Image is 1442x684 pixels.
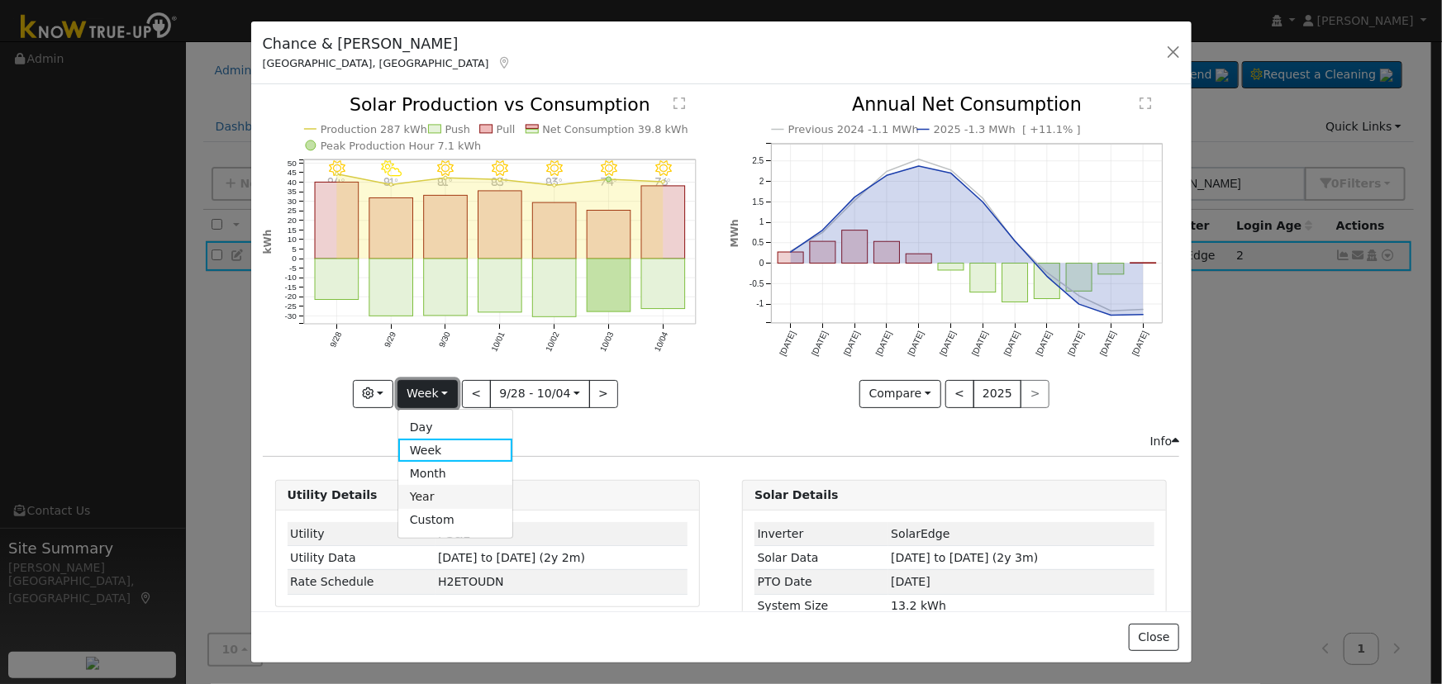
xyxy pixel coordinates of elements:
rect: onclick="" [369,198,413,259]
text: 15 [287,226,297,235]
td: Rate Schedule [288,570,435,594]
rect: onclick="" [842,230,868,264]
text: -10 [284,273,297,283]
text: 1.5 [752,197,764,207]
text: 20 [287,216,297,226]
text: Production 287 kWh [321,123,427,135]
span: [DATE] to [DATE] (2y 2m) [438,551,585,564]
text: Push [445,123,469,135]
circle: onclick="" [1108,312,1115,319]
a: Day [398,416,513,439]
text: Pull [497,123,516,135]
circle: onclick="" [444,177,447,180]
circle: onclick="" [852,197,859,204]
td: Solar Data [754,546,888,570]
text: 10 [287,235,297,245]
circle: onclick="" [1140,311,1147,318]
text: -30 [284,311,297,321]
button: Week [397,380,458,408]
span: ID: 13039901, authorized: 09/10/23 [438,527,470,540]
span: ID: 3902464, authorized: 09/10/23 [891,527,949,540]
span: 13.2 kWh [891,599,946,612]
circle: onclick="" [553,184,556,188]
text: [DATE] [1099,330,1119,358]
button: > [589,380,618,408]
rect: onclick="" [478,259,521,313]
circle: onclick="" [852,194,859,201]
text: Previous 2024 -1.1 MWh [788,124,919,136]
text: MWh [729,220,740,248]
circle: onclick="" [1076,293,1083,300]
rect: onclick="" [587,259,631,312]
button: < [945,380,974,408]
rect: onclick="" [778,253,803,264]
td: PTO Date [754,570,888,594]
rect: onclick="" [424,259,468,316]
p: 83° [485,177,514,186]
text: Net Consumption 39.8 kWh [542,123,688,135]
circle: onclick="" [607,177,612,182]
text: 10/02 [544,330,561,354]
text: 40 [287,178,297,187]
button: Close [1129,624,1179,652]
text: 0 [759,259,764,268]
i: 10/04 - Clear [655,161,672,178]
span: [DATE] [891,575,930,588]
text: [DATE] [1067,330,1087,358]
p: 76° [649,177,678,186]
td: Utility Data [288,546,435,570]
circle: onclick="" [980,199,987,206]
a: Week [398,439,513,462]
text: 1 [759,218,764,227]
circle: onclick="" [1076,302,1083,308]
circle: onclick="" [916,156,922,163]
text: 9/29 [383,330,397,349]
p: 81° [376,177,405,186]
text: -5 [289,264,297,273]
text: -1 [757,300,764,309]
circle: onclick="" [661,180,664,183]
text: [DATE] [939,330,959,358]
a: Year [398,485,513,508]
circle: onclick="" [788,249,794,255]
text: [DATE] [874,330,894,358]
p: 81° [431,177,459,186]
circle: onclick="" [980,195,987,202]
circle: onclick="" [883,173,890,179]
text: 50 [287,159,297,168]
rect: onclick="" [907,254,932,264]
circle: onclick="" [1012,238,1019,245]
text: Solar Production vs Consumption [350,94,650,115]
circle: onclick="" [1140,306,1147,313]
text: 30 [287,197,297,206]
text: [DATE] [907,330,926,358]
rect: onclick="" [1002,264,1028,302]
text: -15 [284,283,297,292]
rect: onclick="" [587,211,631,259]
text: 10/03 [598,330,616,354]
td: Utility [288,522,435,546]
strong: Solar Details [754,488,838,501]
i: 10/02 - MostlyClear [546,161,563,178]
rect: onclick="" [970,264,996,292]
text: 45 [287,169,297,178]
circle: onclick="" [948,167,954,173]
text: 10/01 [489,330,507,354]
rect: onclick="" [369,259,413,316]
text:  [673,97,685,110]
rect: onclick="" [810,242,835,264]
a: Map [497,56,512,69]
text: kWh [262,230,274,254]
text: [DATE] [1002,330,1022,358]
rect: onclick="" [1035,264,1060,299]
rect: onclick="" [478,191,521,259]
circle: onclick="" [948,170,954,177]
i: 9/29 - PartlyCloudy [380,161,401,178]
text: [DATE] [1035,330,1054,358]
circle: onclick="" [788,249,794,256]
td: Inverter [754,522,888,546]
i: 10/03 - MostlyClear [601,161,617,178]
text: 2.5 [752,156,764,165]
text: 2025 -1.3 MWh [ +11.1% ] [934,124,1081,136]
